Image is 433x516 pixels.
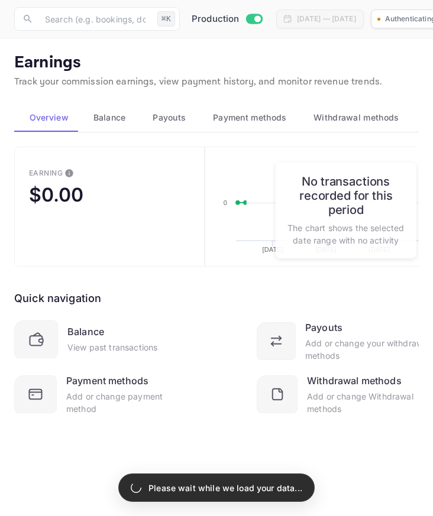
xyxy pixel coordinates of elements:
div: Add or change payment method [66,390,188,415]
div: Payment methods [66,374,148,388]
div: Quick navigation [14,290,101,306]
input: Search (e.g. bookings, documentation) [38,7,153,31]
span: Payouts [153,111,186,125]
button: EarningThis is the amount of confirmed commission that will be paid to you on the next scheduled ... [14,147,205,267]
span: Production [192,12,240,26]
div: Earning [29,168,63,177]
div: [DATE] — [DATE] [297,14,356,24]
p: Please wait while we load your data... [148,482,302,494]
span: Payment methods [213,111,287,125]
text: [DATE] [262,246,283,253]
div: View past transactions [67,341,157,353]
p: Earnings [14,53,419,73]
div: Add or change your withdrawal methods [305,337,431,362]
div: Payouts [305,320,342,335]
span: Balance [93,111,126,125]
text: 0 [223,199,227,206]
div: Switch to Sandbox mode [187,12,267,26]
h6: No transactions recorded for this period [287,174,405,217]
button: This is the amount of confirmed commission that will be paid to you on the next scheduled deposit [60,164,79,183]
div: $0.00 [29,183,83,206]
p: Track your commission earnings, view payment history, and monitor revenue trends. [14,75,419,89]
div: Balance [67,324,104,339]
span: Overview [30,111,69,125]
div: ⌘K [157,11,175,27]
div: Add or change Withdrawal methods [307,390,431,415]
span: Withdrawal methods [314,111,399,125]
p: The chart shows the selected date range with no activity [287,222,405,246]
div: Withdrawal methods [307,374,402,388]
div: scrollable auto tabs example [14,103,419,132]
